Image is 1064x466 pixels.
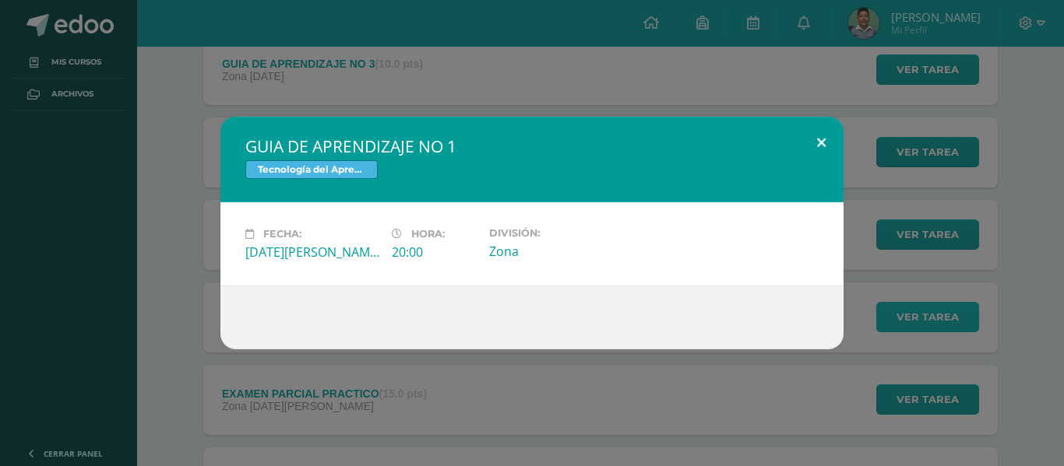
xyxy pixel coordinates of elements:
[489,243,623,260] div: Zona
[245,160,378,179] span: Tecnología del Aprendizaje y la Comunicación (Informática)
[489,227,623,239] label: División:
[245,244,379,261] div: [DATE][PERSON_NAME]
[263,228,301,240] span: Fecha:
[245,135,819,157] h2: GUIA DE APRENDIZAJE NO 1
[411,228,445,240] span: Hora:
[392,244,477,261] div: 20:00
[799,117,844,170] button: Close (Esc)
